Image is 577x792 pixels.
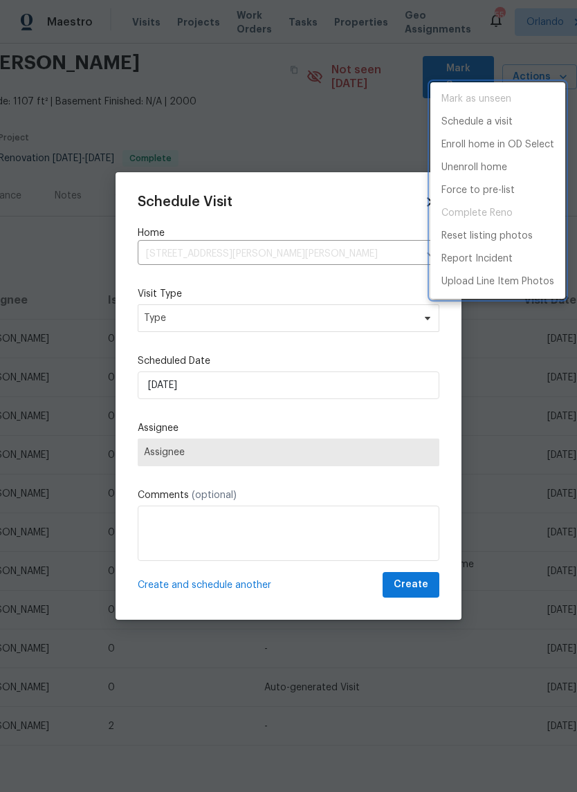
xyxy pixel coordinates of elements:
[441,160,507,175] p: Unenroll home
[430,202,565,225] span: Project is already completed
[441,183,515,198] p: Force to pre-list
[441,138,554,152] p: Enroll home in OD Select
[441,275,554,289] p: Upload Line Item Photos
[441,229,533,243] p: Reset listing photos
[441,115,513,129] p: Schedule a visit
[441,252,513,266] p: Report Incident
